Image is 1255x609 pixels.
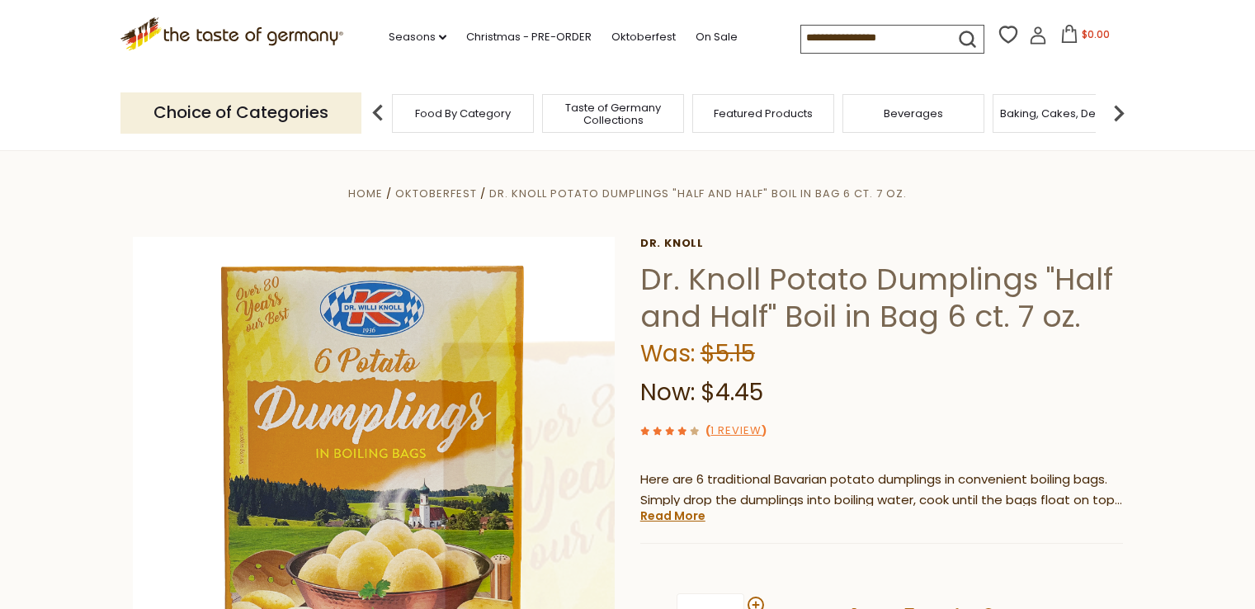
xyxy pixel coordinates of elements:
[705,423,767,438] span: ( )
[714,107,813,120] a: Featured Products
[415,107,511,120] a: Food By Category
[361,97,394,130] img: previous arrow
[640,261,1123,335] h1: Dr. Knoll Potato Dumplings "Half and Half" Boil in Bag 6 ct. 7 oz.
[701,376,763,408] span: $4.45
[389,28,446,46] a: Seasons
[547,101,679,126] a: Taste of Germany Collections
[348,186,383,201] a: Home
[710,423,762,440] a: 1 Review
[701,338,755,370] span: $5.15
[640,376,695,408] label: Now:
[640,470,1123,511] p: Here are 6 traditional Bavarian potato dumplings in convenient boiling bags. Simply drop the dump...
[120,92,361,133] p: Choice of Categories
[640,338,695,370] label: Was:
[1000,107,1128,120] a: Baking, Cakes, Desserts
[640,237,1123,250] a: Dr. Knoll
[489,186,907,201] a: Dr. Knoll Potato Dumplings "Half and Half" Boil in Bag 6 ct. 7 oz.
[1050,25,1121,50] button: $0.00
[884,107,943,120] a: Beverages
[696,28,738,46] a: On Sale
[1082,27,1110,41] span: $0.00
[1102,97,1135,130] img: next arrow
[640,507,705,524] a: Read More
[466,28,592,46] a: Christmas - PRE-ORDER
[395,186,477,201] a: Oktoberfest
[611,28,676,46] a: Oktoberfest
